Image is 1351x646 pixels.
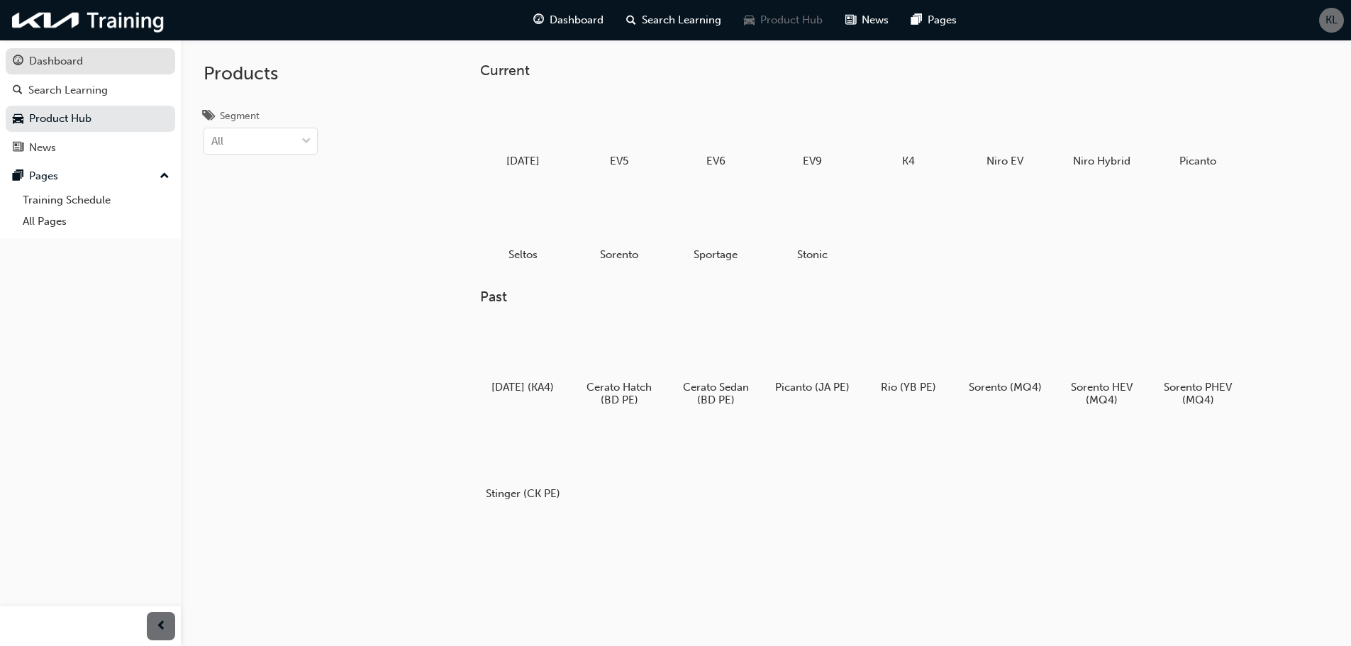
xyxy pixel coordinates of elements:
a: Cerato Sedan (BD PE) [673,317,758,412]
a: Stonic [769,184,855,266]
h5: Sorento (MQ4) [968,381,1043,394]
h5: [DATE] [486,155,560,167]
a: Sorento HEV (MQ4) [1059,317,1144,412]
h5: Picanto [1161,155,1235,167]
a: EV5 [577,90,662,172]
button: Pages [6,163,175,189]
a: Sorento (MQ4) [962,317,1047,399]
span: up-icon [160,167,169,186]
h2: Products [204,62,318,85]
span: News [862,12,889,28]
span: news-icon [13,142,23,155]
a: Cerato Hatch (BD PE) [577,317,662,412]
a: Picanto [1155,90,1240,172]
span: tags-icon [204,111,214,123]
button: DashboardSearch LearningProduct HubNews [6,45,175,163]
img: kia-training [7,6,170,35]
span: guage-icon [533,11,544,29]
span: guage-icon [13,55,23,68]
h5: Sorento [582,248,657,261]
a: Rio (YB PE) [866,317,951,399]
a: Training Schedule [17,189,175,211]
h5: Sorento HEV (MQ4) [1064,381,1139,406]
div: Dashboard [29,53,83,69]
span: Product Hub [760,12,823,28]
button: KL [1319,8,1344,33]
span: Pages [928,12,957,28]
a: Sorento [577,184,662,266]
span: pages-icon [911,11,922,29]
h5: Cerato Hatch (BD PE) [582,381,657,406]
h5: EV9 [775,155,850,167]
h5: Seltos [486,248,560,261]
div: All [211,133,223,150]
a: news-iconNews [834,6,900,35]
span: news-icon [845,11,856,29]
span: Dashboard [550,12,604,28]
span: car-icon [744,11,755,29]
a: EV6 [673,90,758,172]
div: Pages [29,168,58,184]
a: Product Hub [6,106,175,132]
span: prev-icon [156,618,167,635]
a: [DATE] (KA4) [480,317,565,399]
span: KL [1325,12,1338,28]
span: pages-icon [13,170,23,183]
a: pages-iconPages [900,6,968,35]
h5: EV5 [582,155,657,167]
a: Sportage [673,184,758,266]
a: guage-iconDashboard [522,6,615,35]
h5: Sorento PHEV (MQ4) [1161,381,1235,406]
h5: Picanto (JA PE) [775,381,850,394]
a: Niro EV [962,90,1047,172]
h5: Rio (YB PE) [872,381,946,394]
a: News [6,135,175,161]
div: Segment [220,109,260,123]
span: search-icon [13,84,23,97]
a: [DATE] [480,90,565,172]
div: Search Learning [28,82,108,99]
span: car-icon [13,113,23,126]
a: car-iconProduct Hub [733,6,834,35]
span: search-icon [626,11,636,29]
a: Search Learning [6,77,175,104]
h5: Stinger (CK PE) [486,487,560,500]
h3: Current [480,62,1286,79]
a: Stinger (CK PE) [480,423,565,506]
a: K4 [866,90,951,172]
span: down-icon [301,133,311,151]
a: EV9 [769,90,855,172]
h5: Sportage [679,248,753,261]
h5: Niro EV [968,155,1043,167]
h3: Past [480,289,1286,305]
div: News [29,140,56,156]
h5: Cerato Sedan (BD PE) [679,381,753,406]
a: Dashboard [6,48,175,74]
h5: EV6 [679,155,753,167]
h5: Stonic [775,248,850,261]
h5: [DATE] (KA4) [486,381,560,394]
a: All Pages [17,211,175,233]
h5: K4 [872,155,946,167]
a: Picanto (JA PE) [769,317,855,399]
span: Search Learning [642,12,721,28]
a: Sorento PHEV (MQ4) [1155,317,1240,412]
a: Seltos [480,184,565,266]
h5: Niro Hybrid [1064,155,1139,167]
a: Niro Hybrid [1059,90,1144,172]
a: search-iconSearch Learning [615,6,733,35]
